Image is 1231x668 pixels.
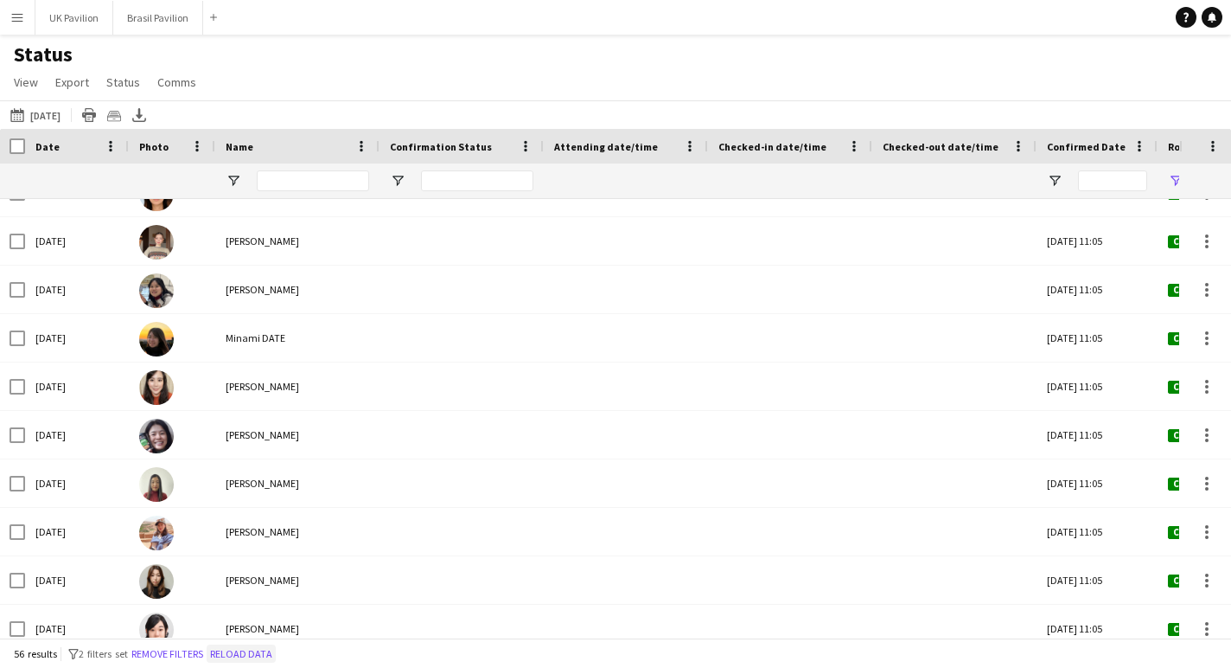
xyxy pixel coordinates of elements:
span: 2 filters set [79,647,128,660]
img: Emiri Hatton [139,225,174,260]
img: Kanna YAMAMOTO [139,516,174,550]
img: Kanon ONO [139,370,174,405]
div: [DATE] 11:05 [1036,508,1158,556]
span: Status [106,74,140,90]
div: [DATE] 11:05 [1036,266,1158,313]
span: [PERSON_NAME] [226,525,299,538]
div: [DATE] [25,217,129,265]
app-action-btn: Print [79,105,99,125]
button: Remove filters [128,645,207,664]
div: [DATE] [25,508,129,556]
span: [PERSON_NAME] [226,428,299,441]
span: Export [55,74,89,90]
span: Checked-in date/time [718,140,826,153]
span: [PERSON_NAME] [226,477,299,490]
div: [DATE] [25,605,129,652]
img: Shoko FUKUDA [139,273,174,308]
div: [DATE] 11:05 [1036,314,1158,362]
div: [DATE] 11:05 [1036,363,1158,410]
img: Junko Nakajima [139,564,174,599]
span: Confirmation Status [390,140,492,153]
span: Confirmed Date [1047,140,1126,153]
div: [DATE] [25,411,129,459]
span: Date [35,140,60,153]
div: [DATE] 11:05 [1036,217,1158,265]
div: [DATE] 11:05 [1036,605,1158,652]
span: Checked-out date/time [883,140,998,153]
app-action-btn: Export XLSX [129,105,150,125]
span: Comms [157,74,196,90]
a: Export [48,71,96,93]
a: Comms [150,71,203,93]
span: [PERSON_NAME] [226,380,299,393]
button: UK Pavilion [35,1,113,35]
button: [DATE] [7,105,64,125]
button: Reload data [207,645,276,664]
button: Brasil Pavilion [113,1,203,35]
div: [DATE] [25,459,129,507]
span: [PERSON_NAME] [226,574,299,587]
input: Name Filter Input [257,170,369,191]
input: Confirmation Status Filter Input [421,170,533,191]
div: [DATE] 11:05 [1036,459,1158,507]
button: Open Filter Menu [1168,173,1183,189]
img: Chisa Goto [139,613,174,647]
a: Status [99,71,147,93]
div: [DATE] [25,314,129,362]
button: Open Filter Menu [1047,173,1062,189]
button: Open Filter Menu [226,173,241,189]
span: View [14,74,38,90]
a: View [7,71,45,93]
div: [DATE] [25,266,129,313]
img: Minami DATE [139,322,174,356]
span: [PERSON_NAME] [226,234,299,247]
div: [DATE] 11:05 [1036,556,1158,604]
app-action-btn: Crew files as ZIP [104,105,124,125]
img: Mitsuko SATO [139,467,174,502]
img: Naoko TSUJI [139,419,174,453]
span: [PERSON_NAME] [226,622,299,635]
button: Open Filter Menu [390,173,405,189]
span: Minami DATE [226,331,285,344]
span: Attending date/time [554,140,658,153]
div: [DATE] [25,363,129,410]
span: [PERSON_NAME] [226,283,299,296]
input: Confirmed Date Filter Input [1078,170,1147,191]
span: Name [226,140,253,153]
span: Role Status [1168,140,1225,153]
div: [DATE] [25,556,129,604]
div: [DATE] 11:05 [1036,411,1158,459]
span: Photo [139,140,169,153]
